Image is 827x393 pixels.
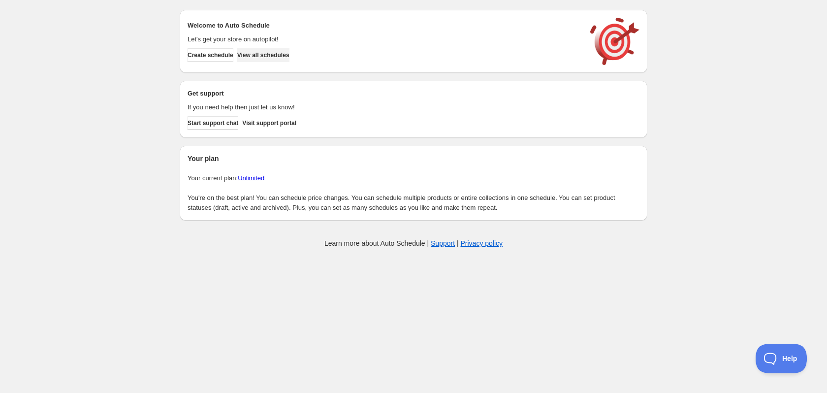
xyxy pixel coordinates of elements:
[188,154,639,164] h2: Your plan
[188,89,580,98] h2: Get support
[242,116,296,130] a: Visit support portal
[188,119,238,127] span: Start support chat
[756,344,807,373] iframe: Toggle Customer Support
[188,51,233,59] span: Create schedule
[238,174,264,182] a: Unlimited
[188,48,233,62] button: Create schedule
[188,173,639,183] p: Your current plan:
[188,21,580,31] h2: Welcome to Auto Schedule
[237,51,289,59] span: View all schedules
[188,193,639,213] p: You're on the best plan! You can schedule price changes. You can schedule multiple products or en...
[188,34,580,44] p: Let's get your store on autopilot!
[431,239,455,247] a: Support
[324,238,503,248] p: Learn more about Auto Schedule | |
[461,239,503,247] a: Privacy policy
[188,116,238,130] a: Start support chat
[242,119,296,127] span: Visit support portal
[237,48,289,62] button: View all schedules
[188,102,580,112] p: If you need help then just let us know!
